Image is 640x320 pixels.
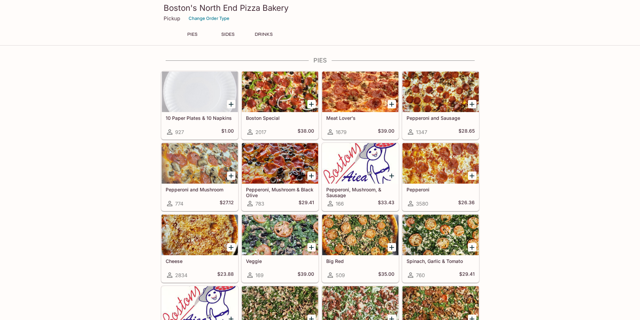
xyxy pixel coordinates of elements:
[242,71,318,139] a: Boston Special2017$38.00
[378,199,394,208] h5: $33.43
[468,171,476,180] button: Add Pepperoni
[388,100,396,108] button: Add Meat Lover's
[459,271,475,279] h5: $29.41
[326,258,394,264] h5: Big Red
[162,72,238,112] div: 10 Paper Plates & 10 Napkins
[175,129,184,135] span: 927
[336,201,344,207] span: 166
[217,271,234,279] h5: $23.88
[220,199,234,208] h5: $27.12
[322,214,399,283] a: Big Red509$35.00
[388,243,396,251] button: Add Big Red
[416,129,427,135] span: 1347
[164,15,180,22] p: Pickup
[227,171,235,180] button: Add Pepperoni and Mushroom
[299,199,314,208] h5: $29.41
[164,3,477,13] h3: Boston's North End Pizza Bakery
[255,272,263,278] span: 169
[402,215,479,255] div: Spinach, Garlic & Tomato
[416,272,425,278] span: 760
[402,143,479,211] a: Pepperoni3580$26.36
[166,187,234,192] h5: Pepperoni and Mushroom
[322,71,399,139] a: Meat Lover's1679$39.00
[246,258,314,264] h5: Veggie
[402,71,479,139] a: Pepperoni and Sausage1347$28.65
[326,187,394,198] h5: Pepperoni, Mushroom, & Sausage
[161,57,479,64] h4: PIES
[186,13,232,24] button: Change Order Type
[298,128,314,136] h5: $38.00
[221,128,234,136] h5: $1.00
[175,201,184,207] span: 774
[298,271,314,279] h5: $39.00
[242,214,318,283] a: Veggie169$39.00
[402,214,479,283] a: Spinach, Garlic & Tomato760$29.41
[407,258,475,264] h5: Spinach, Garlic & Tomato
[166,258,234,264] h5: Cheese
[402,72,479,112] div: Pepperoni and Sausage
[307,171,316,180] button: Add Pepperoni, Mushroom & Black Olive
[468,100,476,108] button: Add Pepperoni and Sausage
[468,243,476,251] button: Add Spinach, Garlic & Tomato
[246,115,314,121] h5: Boston Special
[242,143,318,184] div: Pepperoni, Mushroom & Black Olive
[246,187,314,198] h5: Pepperoni, Mushroom & Black Olive
[388,171,396,180] button: Add Pepperoni, Mushroom, & Sausage
[162,143,238,184] div: Pepperoni and Mushroom
[322,143,399,211] a: Pepperoni, Mushroom, & Sausage166$33.43
[161,214,238,283] a: Cheese2834$23.88
[255,129,266,135] span: 2017
[322,215,398,255] div: Big Red
[177,30,207,39] button: PIES
[407,115,475,121] h5: Pepperoni and Sausage
[249,30,279,39] button: DRINKS
[242,143,318,211] a: Pepperoni, Mushroom & Black Olive783$29.41
[166,115,234,121] h5: 10 Paper Plates & 10 Napkins
[458,128,475,136] h5: $28.65
[242,215,318,255] div: Veggie
[407,187,475,192] h5: Pepperoni
[255,201,264,207] span: 783
[416,201,428,207] span: 3580
[458,199,475,208] h5: $26.36
[307,100,316,108] button: Add Boston Special
[162,215,238,255] div: Cheese
[336,129,346,135] span: 1679
[378,271,394,279] h5: $35.00
[175,272,188,278] span: 2834
[242,72,318,112] div: Boston Special
[378,128,394,136] h5: $39.00
[161,71,238,139] a: 10 Paper Plates & 10 Napkins927$1.00
[227,100,235,108] button: Add 10 Paper Plates & 10 Napkins
[322,143,398,184] div: Pepperoni, Mushroom, & Sausage
[322,72,398,112] div: Meat Lover's
[336,272,345,278] span: 509
[326,115,394,121] h5: Meat Lover's
[161,143,238,211] a: Pepperoni and Mushroom774$27.12
[307,243,316,251] button: Add Veggie
[213,30,243,39] button: SIDES
[227,243,235,251] button: Add Cheese
[402,143,479,184] div: Pepperoni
